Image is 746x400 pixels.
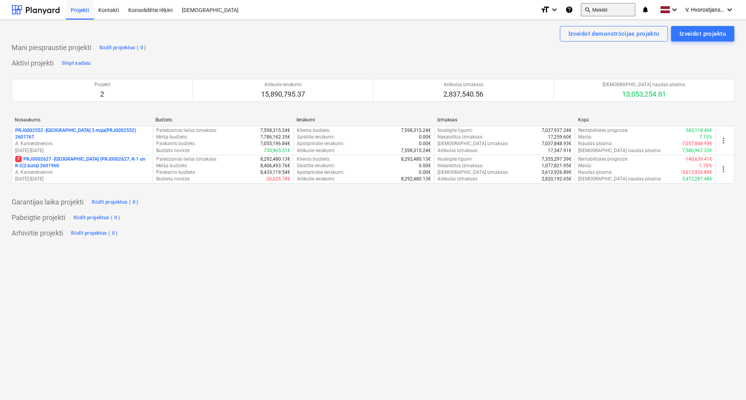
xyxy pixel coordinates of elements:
p: 8,406,493.76€ [260,163,290,169]
button: Izveidot projektu [671,26,734,42]
p: 5,472,287.48€ [682,176,712,182]
p: 0.00€ [419,134,431,140]
p: Atlikušie ienākumi : [297,176,335,182]
p: 7,055,196.84€ [260,140,290,147]
span: 7 [15,156,22,162]
p: 8,433,119.54€ [260,169,290,176]
p: 2 [94,90,110,99]
p: [DEMOGRAPHIC_DATA] naudas plūsma : [578,147,662,154]
p: Atlikušās izmaksas [443,81,483,88]
p: A. Kamerdinerovs [15,169,150,176]
p: Noslēgtie līgumi : [437,156,473,163]
div: PRJ0002552 -[GEOGRAPHIC_DATA] 3.māja(PRJ0002552) 2601767A. Kamerdinerovs[DATE]-[DATE] [15,127,150,154]
p: Mani piespraustie projekti [12,43,91,52]
p: Mērķa budžets : [156,163,188,169]
p: Apstiprinātie ienākumi : [297,140,344,147]
p: 7,037,937.24€ [542,127,572,134]
p: 2,820,192.65€ [542,176,572,182]
p: 7,355,297.59€ [542,156,572,163]
p: PRJ0002552 - [GEOGRAPHIC_DATA] 3.māja(PRJ0002552) 2601767 [15,127,150,140]
div: Nosaukums [15,117,149,123]
p: 7,786,162.35€ [260,134,290,140]
div: Budžets [155,117,290,123]
div: Rādīt projektus ( 0 ) [99,43,146,52]
p: Aktīvi projekti [12,59,54,68]
p: Paredzamās tiešās izmaksas : [156,127,217,134]
p: Pārskatīts budžets : [156,140,196,147]
p: Rentabilitātes prognoze : [578,127,628,134]
p: 7,598,315.24€ [401,147,431,154]
p: Projekti [94,81,110,88]
p: Arhivētie projekti [12,229,63,238]
button: Meklēt [581,3,635,16]
p: 7,598,315.24€ [260,127,290,134]
div: Rādīt projektus ( 0 ) [92,198,139,207]
p: 543,118.40€ [686,127,712,134]
p: 7.15% [699,134,712,140]
div: Slēpt sadaļu [62,59,91,68]
button: Rādīt projektus ( 0 ) [71,211,122,224]
p: -1.70% [698,163,712,169]
div: 7PRJ0002627 -[GEOGRAPHIC_DATA] (PRJ0002627, K-1 un K-2(2.kārta) 2601960A. Kamerdinerovs[DATE]-[DATE] [15,156,150,183]
p: Rentabilitātes prognoze : [578,156,628,163]
span: V. Hvorostjanskis [685,7,724,13]
p: Marža : [578,163,592,169]
p: 17,259.60€ [548,134,572,140]
p: 15,890,795.37 [261,90,305,99]
i: Zināšanu pamats [565,5,573,14]
p: Apstiprinātie ienākumi : [297,169,344,176]
p: 13,053,254.81 [603,90,685,99]
p: Nesaistītās izmaksas : [437,163,483,169]
p: 8,292,480.13€ [260,156,290,163]
p: 730,965.51€ [264,147,290,154]
p: -26,625.78€ [265,176,290,182]
div: Izveidot demonstrācijas projektu [568,29,659,39]
p: Atlikušie ienākumi [261,81,305,88]
i: keyboard_arrow_down [725,5,734,14]
p: [DEMOGRAPHIC_DATA] izmaksas : [437,169,509,176]
p: [DATE] - [DATE] [15,147,150,154]
p: Nesaistītās izmaksas : [437,134,483,140]
p: -5,612,926.89€ [681,169,712,176]
p: -7,037,848.93€ [681,140,712,147]
p: 0.00€ [419,169,431,176]
div: Izmaksas [437,117,572,123]
p: Atlikušās izmaksas : [437,176,478,182]
button: Rādīt projektus ( 0 ) [69,227,120,239]
span: more_vert [719,165,728,174]
p: 7,580,967.33€ [682,147,712,154]
div: Rādīt projektus ( 0 ) [71,229,118,238]
span: more_vert [719,136,728,145]
i: keyboard_arrow_down [670,5,679,14]
p: [DEMOGRAPHIC_DATA] naudas plūsma [603,81,685,88]
p: Naudas plūsma : [578,169,613,176]
p: Budžeta novirze : [156,176,190,182]
p: 8,292,480.13€ [401,156,431,163]
p: 7,037,848.93€ [542,140,572,147]
p: 1,077,821.95€ [542,163,572,169]
button: Rādīt projektus ( 0 ) [98,42,148,54]
i: keyboard_arrow_down [550,5,559,14]
p: 8,292,480.13€ [401,176,431,182]
p: [DEMOGRAPHIC_DATA] naudas plūsma : [578,176,662,182]
iframe: Chat Widget [707,363,746,400]
button: Izveidot demonstrācijas projektu [560,26,668,42]
button: Slēpt sadaļu [60,57,93,69]
p: Noslēgtie līgumi : [437,127,473,134]
p: 5,612,926.89€ [542,169,572,176]
p: 0.00€ [419,140,431,147]
p: 7,598,315.24€ [401,127,431,134]
i: notifications [641,5,649,14]
p: Pabeigtie projekti [12,213,65,222]
p: Atlikušās izmaksas : [437,147,478,154]
p: Klienta budžets : [297,156,330,163]
p: -140,639.41€ [685,156,712,163]
p: A. Kamerdinerovs [15,140,150,147]
p: Saistītie ienākumi : [297,134,335,140]
p: Naudas plūsma : [578,140,613,147]
div: Rādīt projektus ( 0 ) [73,213,120,222]
p: Marža : [578,134,592,140]
button: Rādīt projektus ( 0 ) [90,196,141,208]
p: Paredzamās tiešās izmaksas : [156,156,217,163]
